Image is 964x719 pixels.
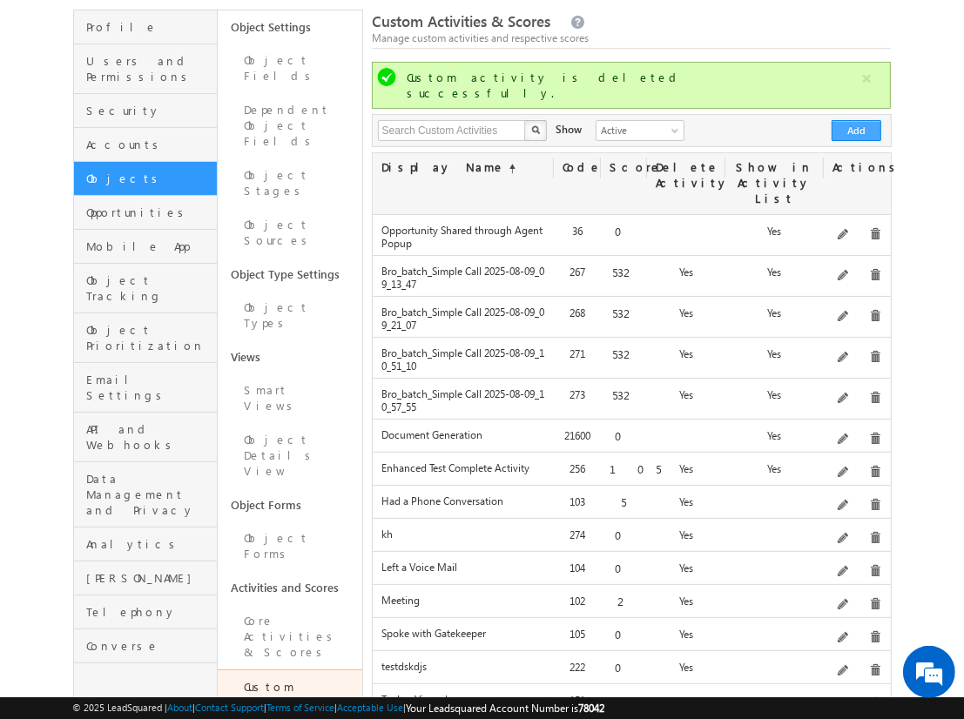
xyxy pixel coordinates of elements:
span: Delete Activity [656,159,729,190]
div: Yes [647,305,725,329]
span: Accounts [87,137,213,152]
a: Opportunities [74,196,218,230]
span: Security [87,103,213,118]
a: Objects [74,162,218,196]
span: Profile [87,19,213,35]
div: 36 [554,223,601,247]
div: Yes [647,560,725,584]
div: 1 [601,692,648,716]
div: Yes [647,460,725,485]
img: Search [531,125,540,134]
a: Analytics [74,527,218,561]
div: 268 [554,305,601,329]
div: Display Name [373,153,554,183]
div: 532 [601,346,648,370]
label: Document Generation [381,428,545,441]
a: Active [596,120,684,141]
a: Security [74,94,218,128]
label: Topbar Viewed [381,693,545,706]
div: Score [601,153,648,183]
span: Show in Activity List [736,159,812,205]
div: Manage custom activities and respective scores [372,30,892,46]
label: Spoke with Gatekeeper [381,627,545,640]
span: [PERSON_NAME] [87,570,213,586]
div: Minimize live chat window [286,9,327,50]
div: Actions [824,153,891,183]
label: kh [381,527,545,541]
a: Object Sources [218,208,362,258]
span: Data Management and Privacy [87,471,213,518]
a: Acceptable Use [338,702,404,713]
a: Mobile App [74,230,218,264]
span: Mobile App [87,239,213,254]
div: 267 [554,264,601,288]
span: Custom Activities & Scores [372,11,550,31]
div: 0 [601,427,648,452]
div: 0 [601,223,648,247]
a: Users and Permissions [74,44,218,94]
a: [PERSON_NAME] [74,561,218,595]
span: Opportunities [87,205,213,220]
div: Yes [725,264,824,288]
label: Left a Voice Mail [381,561,545,574]
div: 5 [601,494,648,518]
em: Submit [255,536,316,560]
a: About [168,702,193,713]
span: © 2025 LeadSquared | | | | | [73,700,605,716]
a: Object Tracking [74,264,218,313]
a: Converse [74,629,218,663]
div: Yes [647,626,725,650]
div: 0 [601,626,648,650]
div: Yes [647,346,725,370]
a: Terms of Service [267,702,335,713]
label: Bro_batch_Simple Call 2025-08-09_10_57_55 [381,387,545,413]
label: Opportunity Shared through Agent Popup [381,224,545,250]
div: 104 [554,560,601,584]
textarea: Type your message and click 'Submit' [23,161,318,521]
span: Email Settings [87,372,213,403]
a: Object Details View [218,423,362,488]
div: Yes [725,346,824,370]
div: Yes [725,427,824,452]
a: Object Type Settings [218,258,362,291]
div: 274 [554,527,601,551]
div: Yes [647,527,725,551]
a: Core Activities & Scores [218,604,362,669]
a: Accounts [74,128,218,162]
div: Yes [647,659,725,683]
label: Bro_batch_Simple Call 2025-08-09_09_13_47 [381,265,545,291]
div: 532 [601,305,648,329]
div: 151 [554,692,601,716]
span: Active [597,123,679,138]
div: Yes [647,593,725,617]
div: 273 [554,386,601,411]
div: 103 [554,494,601,518]
label: testdskdjs [381,660,545,673]
div: Yes [647,264,725,288]
div: 105 [601,460,648,485]
div: 271 [554,346,601,370]
a: Object Fields [218,44,362,93]
label: Bro_batch_Simple Call 2025-08-09_10_51_10 [381,346,545,373]
div: 102 [554,593,601,617]
a: Contact Support [196,702,265,713]
div: Yes [647,494,725,518]
a: Object Settings [218,10,362,44]
div: 105 [554,626,601,650]
a: Object Prioritization [74,313,218,363]
div: Code [554,153,601,183]
div: Yes [647,386,725,411]
div: Yes [725,460,824,485]
div: Show [556,120,582,138]
a: Smart Views [218,373,362,423]
a: Dependent Object Fields [218,93,362,158]
div: 0 [601,527,648,551]
span: Users and Permissions [87,53,213,84]
div: Yes [725,223,824,247]
a: Telephony [74,595,218,629]
label: Meeting [381,594,545,607]
div: 2 [601,593,648,617]
div: Yes [725,305,824,329]
span: Object Tracking [87,272,213,304]
a: Object Forms [218,521,362,571]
